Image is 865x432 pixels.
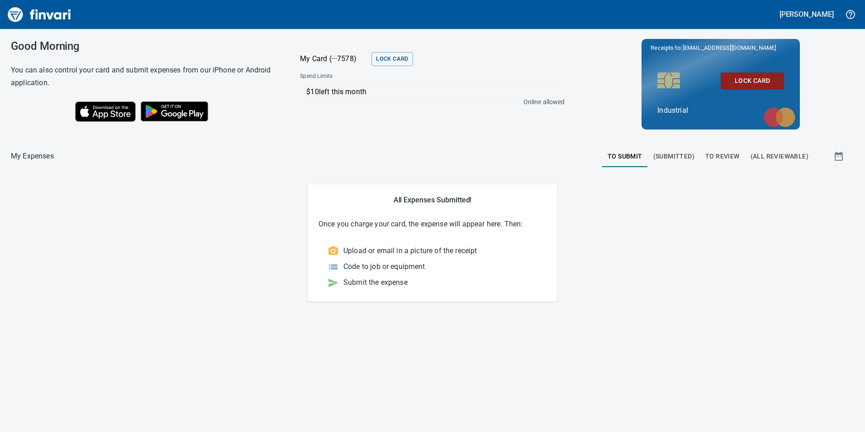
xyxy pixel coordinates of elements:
[306,86,560,97] p: $10 left this month
[825,145,854,167] button: Show transactions within a particular date range
[293,97,565,106] p: Online allowed
[11,64,277,89] h6: You can also control your card and submit expenses from our iPhone or Android application.
[11,151,54,162] p: My Expenses
[657,105,784,116] p: Industrial
[682,43,777,52] span: [EMAIL_ADDRESS][DOMAIN_NAME]
[371,52,413,66] button: Lock Card
[300,53,368,64] p: My Card (···7578)
[721,72,784,89] button: Lock Card
[376,54,408,64] span: Lock Card
[779,10,834,19] h5: [PERSON_NAME]
[11,151,54,162] nav: breadcrumb
[728,75,777,86] span: Lock Card
[300,72,448,81] span: Spend Limits
[136,96,214,126] img: Get it on Google Play
[75,101,136,122] img: Download on the App Store
[705,151,740,162] span: To Review
[318,195,547,205] h5: All Expenses Submitted!
[653,151,694,162] span: (Submitted)
[343,245,477,256] p: Upload or email in a picture of the receipt
[343,277,408,288] p: Submit the expense
[777,7,836,21] button: [PERSON_NAME]
[11,40,277,53] h3: Good Morning
[759,103,800,132] img: mastercard.svg
[318,219,547,230] p: Once you charge your card, the expense will appear here. Then:
[651,43,791,53] p: Receipts to:
[608,151,642,162] span: To Submit
[343,261,425,272] p: Code to job or equipment
[5,4,73,25] img: Finvari
[751,151,808,162] span: (All Reviewable)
